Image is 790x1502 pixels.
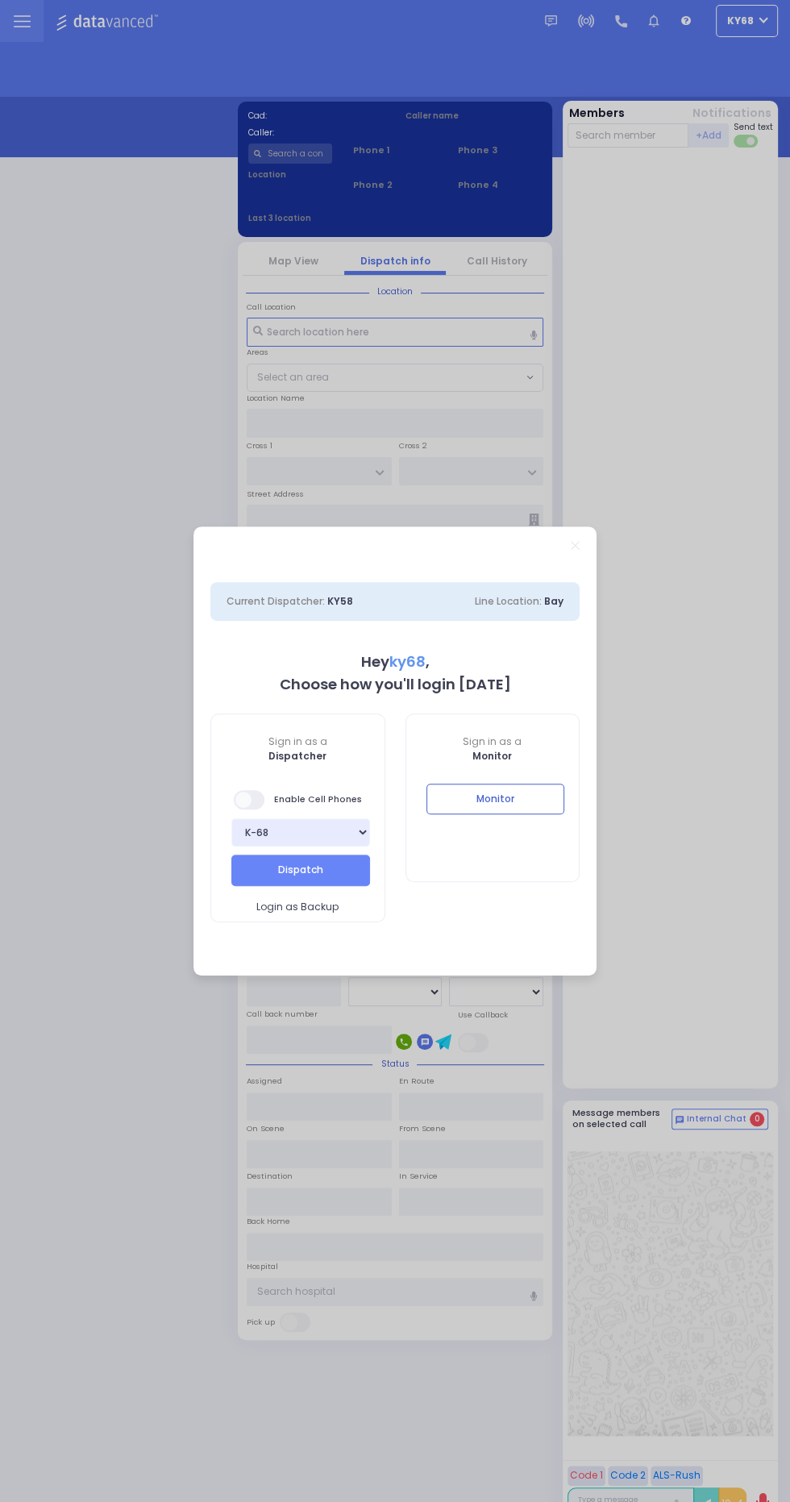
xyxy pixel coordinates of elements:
span: Sign in as a [211,734,385,749]
button: Dispatch [231,855,370,885]
a: Close [571,541,580,550]
b: Hey , [361,651,430,672]
b: Choose how you'll login [DATE] [280,674,511,694]
b: Monitor [472,749,512,763]
button: Monitor [426,784,565,814]
span: ky68 [389,651,426,672]
span: Sign in as a [406,734,580,749]
span: KY58 [327,594,353,608]
span: Line Location: [475,594,542,608]
span: Login as Backup [256,900,339,914]
span: Enable Cell Phones [234,788,362,811]
span: Bay [544,594,563,608]
span: Current Dispatcher: [227,594,325,608]
b: Dispatcher [268,749,326,763]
